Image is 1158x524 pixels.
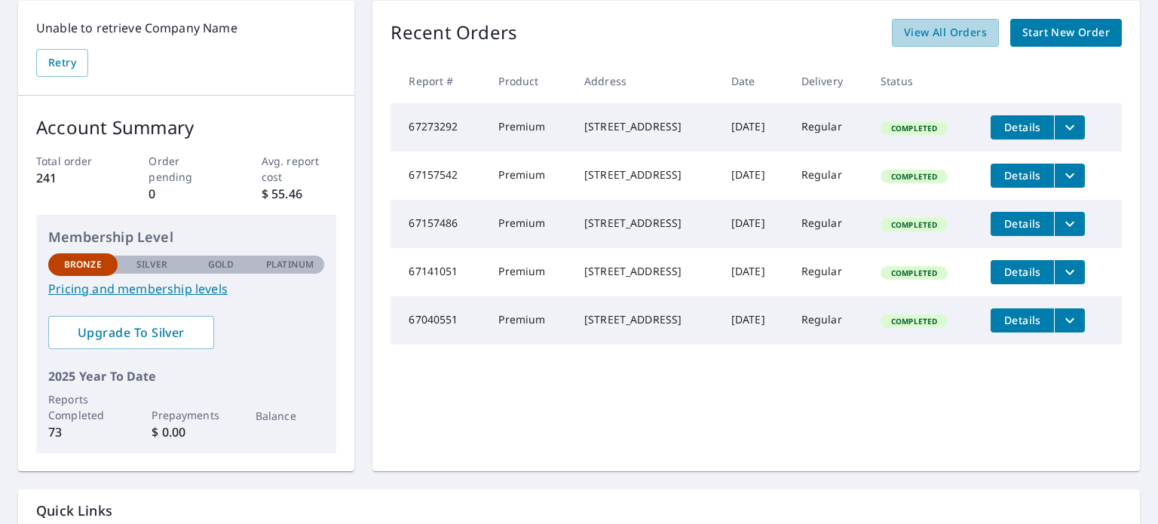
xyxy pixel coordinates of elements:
td: Premium [486,296,572,345]
p: Platinum [266,258,314,271]
p: 2025 Year To Date [48,367,324,385]
span: Details [1000,168,1045,182]
p: 0 [149,185,224,203]
th: Delivery [789,59,868,103]
p: 241 [36,169,112,187]
span: Upgrade To Silver [60,324,202,341]
td: [DATE] [719,103,789,152]
span: Completed [882,171,946,182]
td: 67040551 [391,296,486,345]
button: Retry [36,49,88,77]
span: Details [1000,216,1045,231]
th: Date [719,59,789,103]
span: View All Orders [904,23,987,42]
span: Completed [882,316,946,326]
p: Bronze [64,258,102,271]
a: Start New Order [1010,19,1122,47]
span: Completed [882,219,946,230]
p: Account Summary [36,114,336,141]
th: Status [868,59,979,103]
p: Membership Level [48,227,324,247]
td: Regular [789,200,868,248]
p: Total order [36,153,112,169]
p: $ 0.00 [152,423,221,441]
span: Details [1000,120,1045,134]
p: Recent Orders [391,19,517,47]
button: filesDropdownBtn-67157486 [1054,212,1085,236]
button: filesDropdownBtn-67273292 [1054,115,1085,139]
td: Regular [789,103,868,152]
div: [STREET_ADDRESS] [584,216,707,231]
td: Regular [789,152,868,200]
p: Silver [136,258,168,271]
td: [DATE] [719,248,789,296]
th: Address [572,59,719,103]
td: Regular [789,296,868,345]
button: detailsBtn-67157486 [991,212,1054,236]
td: 67157542 [391,152,486,200]
button: detailsBtn-67157542 [991,164,1054,188]
a: Pricing and membership levels [48,280,324,298]
span: Completed [882,123,946,133]
td: 67273292 [391,103,486,152]
th: Product [486,59,572,103]
a: Upgrade To Silver [48,316,214,349]
td: [DATE] [719,296,789,345]
p: 73 [48,423,118,441]
td: 67141051 [391,248,486,296]
td: [DATE] [719,152,789,200]
button: filesDropdownBtn-67157542 [1054,164,1085,188]
p: Unable to retrieve Company Name [36,19,336,37]
button: filesDropdownBtn-67040551 [1054,308,1085,332]
td: Regular [789,248,868,296]
p: Avg. report cost [262,153,337,185]
p: Reports Completed [48,391,118,423]
div: [STREET_ADDRESS] [584,312,707,327]
div: [STREET_ADDRESS] [584,119,707,134]
button: filesDropdownBtn-67141051 [1054,260,1085,284]
td: Premium [486,200,572,248]
td: Premium [486,248,572,296]
td: Premium [486,103,572,152]
span: Start New Order [1022,23,1110,42]
button: detailsBtn-67040551 [991,308,1054,332]
div: [STREET_ADDRESS] [584,264,707,279]
td: 67157486 [391,200,486,248]
span: Completed [882,268,946,278]
span: Details [1000,313,1045,327]
span: Details [1000,265,1045,279]
p: Prepayments [152,407,221,423]
p: Gold [208,258,234,271]
span: Retry [48,54,76,72]
td: [DATE] [719,200,789,248]
p: Order pending [149,153,224,185]
p: Quick Links [36,501,1122,520]
button: detailsBtn-67141051 [991,260,1054,284]
button: detailsBtn-67273292 [991,115,1054,139]
p: $ 55.46 [262,185,337,203]
th: Report # [391,59,486,103]
a: View All Orders [892,19,999,47]
div: [STREET_ADDRESS] [584,167,707,182]
td: Premium [486,152,572,200]
p: Balance [256,408,325,424]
